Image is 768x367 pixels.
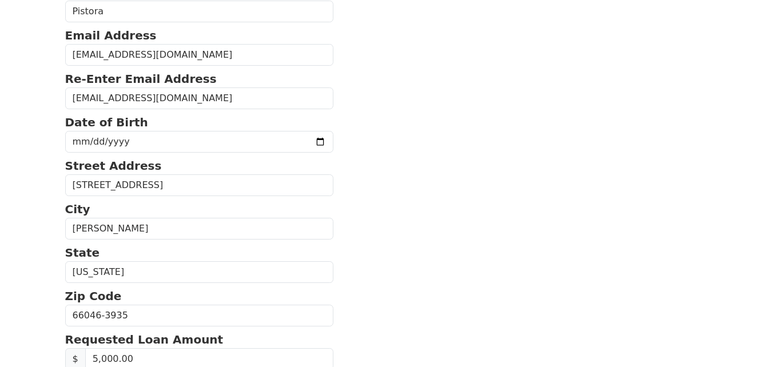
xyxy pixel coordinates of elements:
input: City [65,218,334,240]
input: Email Address [65,44,334,66]
strong: Street Address [65,159,162,173]
strong: Email Address [65,29,157,42]
input: Last Name [65,1,334,22]
strong: Re-Enter Email Address [65,72,217,86]
strong: Requested Loan Amount [65,333,224,346]
strong: State [65,246,100,260]
strong: Zip Code [65,289,122,303]
strong: Date of Birth [65,115,148,129]
input: Zip Code [65,305,334,326]
input: Re-Enter Email Address [65,87,334,109]
strong: City [65,202,90,216]
input: Street Address [65,174,334,196]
